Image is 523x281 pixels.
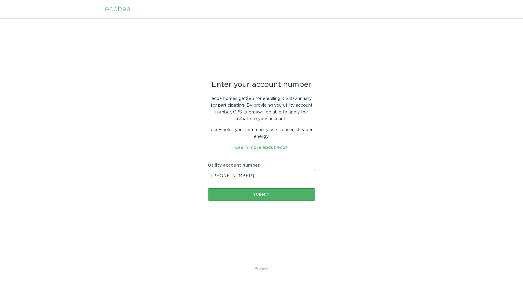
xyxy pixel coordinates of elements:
div: Submit [211,193,312,196]
p: eco+ helps your community use cleaner, cheaper energy. [208,127,315,140]
a: Privacy Policy & Terms of Use [255,265,268,272]
p: eco+ homes get $85 for enrolling & $30 annually for participating ! By providing your utility acc... [208,95,315,122]
div: Enter your account number [208,81,315,88]
a: Learn more about eco+ [235,146,288,150]
div: ecobee [105,6,130,13]
label: Utility account number [208,163,315,168]
button: Submit [208,188,315,201]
